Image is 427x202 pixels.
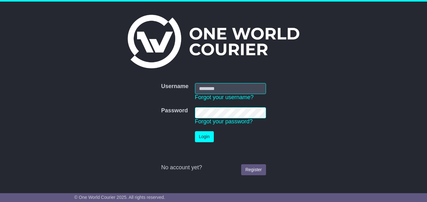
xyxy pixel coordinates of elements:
[128,15,299,68] img: One World
[161,83,188,90] label: Username
[195,131,214,142] button: Login
[74,195,165,200] span: © One World Courier 2025. All rights reserved.
[161,164,266,171] div: No account yet?
[195,118,253,125] a: Forgot your password?
[161,107,188,114] label: Password
[241,164,266,175] a: Register
[195,94,254,100] a: Forgot your username?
